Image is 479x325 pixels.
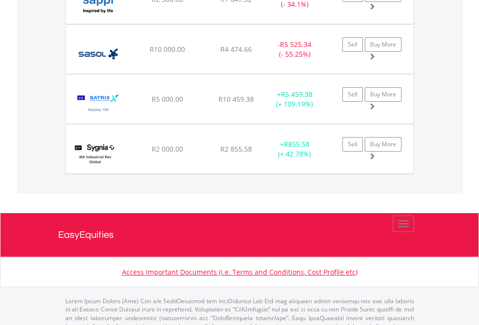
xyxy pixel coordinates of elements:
[284,139,309,149] span: R855.58
[365,137,402,152] a: Buy More
[342,137,363,152] a: Sell
[218,94,254,104] span: R10 459.38
[220,144,252,154] span: R2 855.58
[264,40,325,59] div: - (- 55.25%)
[281,90,312,99] span: R5 459.38
[58,213,421,257] a: EasyEquities
[264,139,325,159] div: + (+ 42.78%)
[71,137,120,171] img: EQU.ZA.SYG4IR.png
[122,267,357,277] a: Access Important Documents (i.e. Terms and Conditions, Cost Profile etc)
[150,45,185,54] span: R10 000.00
[264,90,325,109] div: + (+ 109.19%)
[152,94,183,104] span: R5 000.00
[365,37,402,52] a: Buy More
[220,45,252,54] span: R4 474.66
[342,37,363,52] a: Sell
[280,40,311,49] span: R5 525.34
[365,87,402,102] a: Buy More
[152,144,183,154] span: R2 000.00
[342,87,363,102] a: Sell
[71,87,126,121] img: EQU.ZA.STXNDQ.png
[71,37,125,71] img: EQU.ZA.SOL.png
